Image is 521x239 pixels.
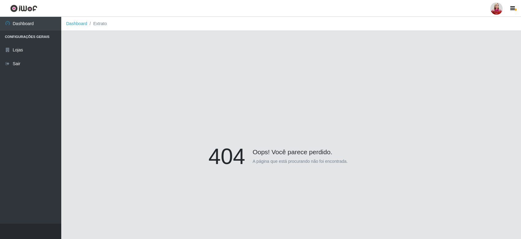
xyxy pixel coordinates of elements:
[209,143,245,170] h1: 404
[10,5,37,12] img: CoreUI Logo
[253,158,348,165] p: A página que está procurando não foi encontrada.
[209,143,374,156] h4: Oops! Você parece perdido.
[87,21,107,27] li: Extrato
[66,21,87,26] a: Dashboard
[61,17,521,31] nav: breadcrumb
